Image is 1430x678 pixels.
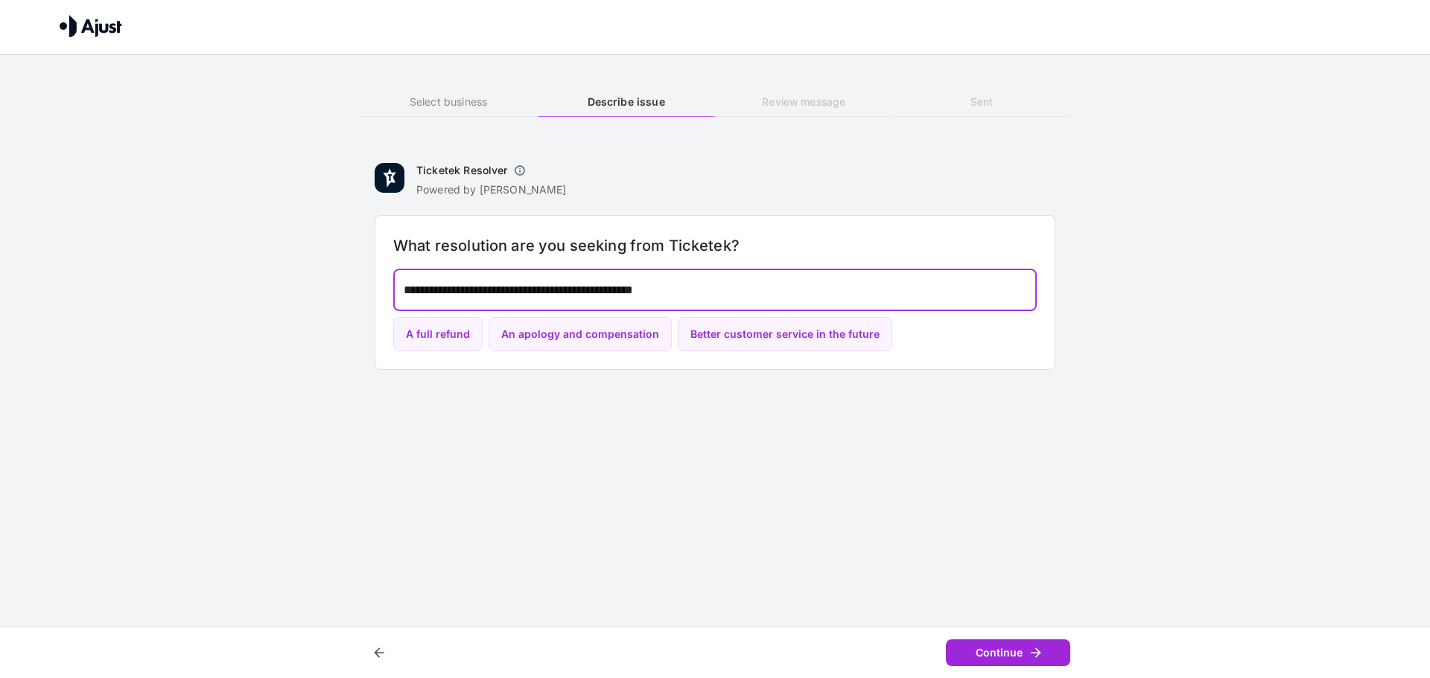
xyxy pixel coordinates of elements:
[489,317,672,352] button: An apology and compensation
[538,94,715,110] h6: Describe issue
[375,163,404,193] img: Ticketek
[416,163,508,178] h6: Ticketek Resolver
[893,94,1070,110] h6: Sent
[678,317,892,352] button: Better customer service in the future
[60,15,122,37] img: Ajust
[946,639,1070,667] button: Continue
[715,94,892,110] h6: Review message
[416,182,567,197] p: Powered by [PERSON_NAME]
[360,94,537,110] h6: Select business
[393,317,483,352] button: A full refund
[393,234,1037,258] h6: What resolution are you seeking from Ticketek?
